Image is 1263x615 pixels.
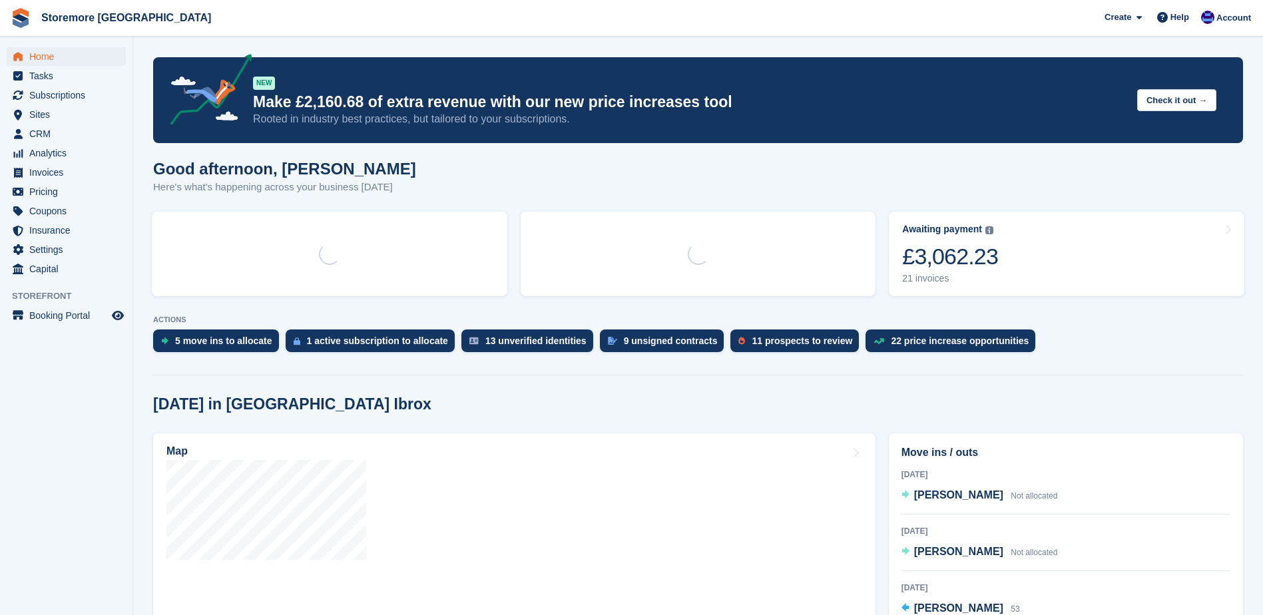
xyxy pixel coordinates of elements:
[29,124,109,143] span: CRM
[29,67,109,85] span: Tasks
[7,144,126,162] a: menu
[485,335,587,346] div: 13 unverified identities
[738,337,745,345] img: prospect-51fa495bee0391a8d652442698ab0144808aea92771e9ea1ae160a38d050c398.svg
[901,582,1230,594] div: [DATE]
[608,337,617,345] img: contract_signature_icon-13c848040528278c33f63329250d36e43548de30e8caae1d1a13099fd9432cc5.svg
[901,469,1230,481] div: [DATE]
[7,306,126,325] a: menu
[7,105,126,124] a: menu
[153,160,416,178] h1: Good afternoon, [PERSON_NAME]
[902,273,998,284] div: 21 invoices
[902,243,998,270] div: £3,062.23
[889,212,1244,296] a: Awaiting payment £3,062.23 21 invoices
[11,8,31,28] img: stora-icon-8386f47178a22dfd0bd8f6a31ec36ba5ce8667c1dd55bd0f319d3a0aa187defe.svg
[153,315,1243,324] p: ACTIONS
[7,240,126,259] a: menu
[159,54,252,130] img: price-adjustments-announcement-icon-8257ccfd72463d97f412b2fc003d46551f7dbcb40ab6d574587a9cd5c0d94...
[891,335,1029,346] div: 22 price increase opportunities
[7,260,126,278] a: menu
[253,93,1127,112] p: Make £2,160.68 of extra revenue with our new price increases tool
[29,163,109,182] span: Invoices
[36,7,216,29] a: Storemore [GEOGRAPHIC_DATA]
[914,489,1003,501] span: [PERSON_NAME]
[1105,11,1131,24] span: Create
[29,86,109,104] span: Subscriptions
[874,338,884,344] img: price_increase_opportunities-93ffe204e8149a01c8c9dc8f82e8f89637d9d84a8eef4429ea346261dce0b2c0.svg
[29,105,109,124] span: Sites
[286,329,461,359] a: 1 active subscription to allocate
[12,290,132,303] span: Storefront
[1137,89,1216,111] button: Check it out →
[461,329,600,359] a: 13 unverified identities
[253,77,275,90] div: NEW
[253,112,1127,126] p: Rooted in industry best practices, but tailored to your subscriptions.
[29,144,109,162] span: Analytics
[175,335,272,346] div: 5 move ins to allocate
[624,335,718,346] div: 9 unsigned contracts
[29,47,109,66] span: Home
[29,306,109,325] span: Booking Portal
[7,221,126,240] a: menu
[866,329,1042,359] a: 22 price increase opportunities
[469,337,479,345] img: verify_identity-adf6edd0f0f0b5bbfe63781bf79b02c33cf7c696d77639b501bdc392416b5a36.svg
[1011,548,1057,557] span: Not allocated
[901,487,1058,505] a: [PERSON_NAME] Not allocated
[7,124,126,143] a: menu
[29,182,109,201] span: Pricing
[7,86,126,104] a: menu
[7,67,126,85] a: menu
[914,546,1003,557] span: [PERSON_NAME]
[294,337,300,345] img: active_subscription_to_allocate_icon-d502201f5373d7db506a760aba3b589e785aa758c864c3986d89f69b8ff3...
[307,335,448,346] div: 1 active subscription to allocate
[902,224,982,235] div: Awaiting payment
[901,445,1230,461] h2: Move ins / outs
[1170,11,1189,24] span: Help
[153,180,416,195] p: Here's what's happening across your business [DATE]
[29,240,109,259] span: Settings
[752,335,852,346] div: 11 prospects to review
[901,525,1230,537] div: [DATE]
[166,445,188,457] h2: Map
[1216,11,1251,25] span: Account
[901,544,1058,561] a: [PERSON_NAME] Not allocated
[153,395,431,413] h2: [DATE] in [GEOGRAPHIC_DATA] Ibrox
[153,329,286,359] a: 5 move ins to allocate
[29,221,109,240] span: Insurance
[29,260,109,278] span: Capital
[7,47,126,66] a: menu
[985,226,993,234] img: icon-info-grey-7440780725fd019a000dd9b08b2336e03edf1995a4989e88bcd33f0948082b44.svg
[730,329,866,359] a: 11 prospects to review
[600,329,731,359] a: 9 unsigned contracts
[161,337,168,345] img: move_ins_to_allocate_icon-fdf77a2bb77ea45bf5b3d319d69a93e2d87916cf1d5bf7949dd705db3b84f3ca.svg
[1011,491,1057,501] span: Not allocated
[914,602,1003,614] span: [PERSON_NAME]
[7,182,126,201] a: menu
[110,307,126,323] a: Preview store
[7,163,126,182] a: menu
[7,202,126,220] a: menu
[29,202,109,220] span: Coupons
[1201,11,1214,24] img: Angela
[1011,604,1019,614] span: 53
